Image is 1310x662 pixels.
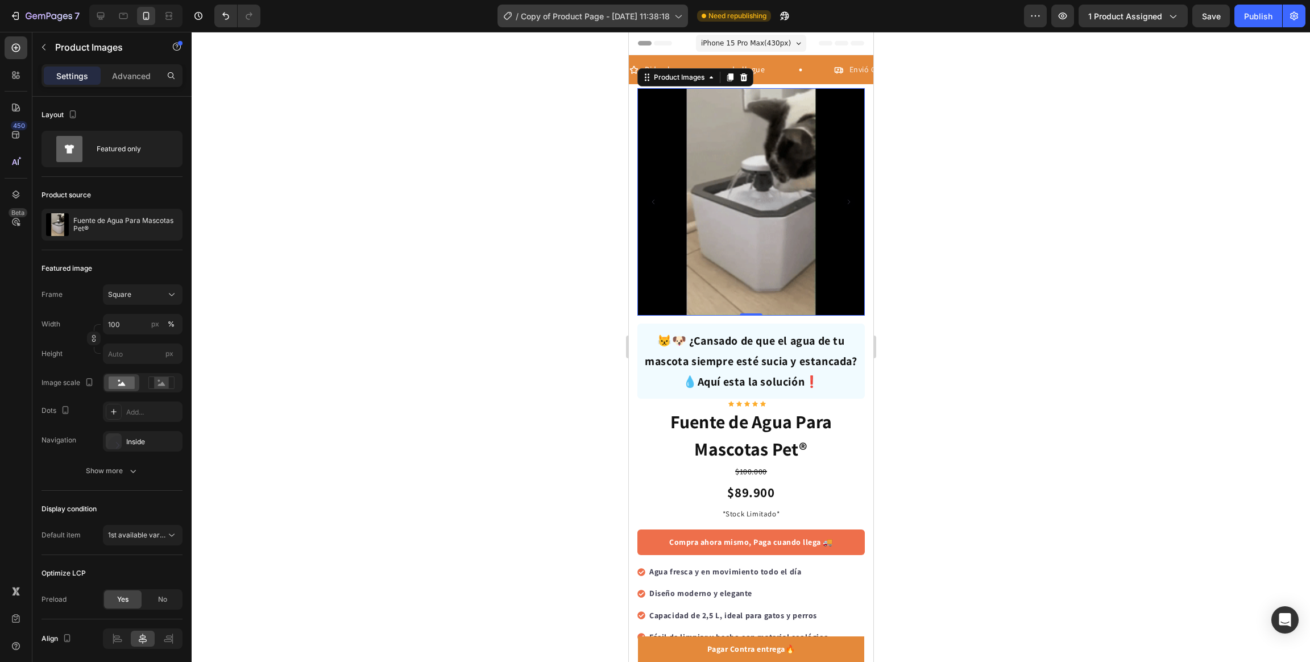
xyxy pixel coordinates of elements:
p: Product Images [55,40,152,54]
div: $89.900 [9,448,236,474]
div: Show more [86,465,139,477]
div: Product source [42,190,91,200]
p: 7 [74,9,80,23]
span: 1 product assigned [1088,10,1162,22]
img: product feature img [46,213,69,236]
p: Pagar Contra entrega🔥 [78,611,167,623]
span: Square [108,289,131,300]
p: Diseño moderno y elegante [20,555,200,569]
button: <p>Pagar Contra entrega🔥</p> [9,605,235,630]
span: Yes [117,594,128,605]
div: Open Intercom Messenger [1271,606,1299,634]
p: *Stock Limitado* [10,475,235,489]
div: Inside [126,437,180,447]
span: 1st available variant [108,531,172,539]
div: Align [42,631,74,647]
button: Compra ahora mismo, Paga cuando llega 🚚 [9,498,236,523]
p: Fuente de Agua Para Mascotas Pet® [73,217,178,233]
button: Show more [42,461,183,481]
label: Width [42,319,60,329]
div: Image scale [42,375,96,391]
div: Add... [126,407,180,417]
input: px [103,344,183,364]
p: Advanced [112,70,151,82]
div: Undo/Redo [214,5,260,27]
div: Rich Text Editor. Editing area: main [14,297,230,361]
button: Carousel Next Arrow [213,163,227,177]
div: Compra ahora mismo, Paga cuando llega 🚚 [40,504,204,516]
div: $100.000 [9,432,236,448]
button: 1st available variant [103,525,183,545]
span: / [516,10,519,22]
button: Carousel Back Arrow [18,163,31,177]
button: % [148,317,162,331]
div: Navigation [42,435,76,445]
div: Featured image [42,263,92,274]
p: Fácil de limpiar y hecho con material ecológico [20,598,200,613]
span: Envió Gratis a todo [GEOGRAPHIC_DATA] [221,32,369,43]
span: Copy of Product Page - [DATE] 11:38:18 [521,10,670,22]
div: % [168,319,175,329]
button: Square [103,284,183,305]
iframe: Design area [629,32,873,662]
span: No [158,594,167,605]
p: 😾🐶 ¿Cansado de que el agua de tu mascota siempre esté sucia y estancada? 💧Aquí esta la solución❗ [15,299,229,360]
button: px [164,317,178,331]
div: Layout [42,107,80,123]
button: 7 [5,5,85,27]
strong: Agua fresca y en movimiento todo el día [20,535,172,545]
div: px [151,319,159,329]
label: Height [42,349,63,359]
p: Capacidad de 2,5 L, ideal para gatos y perros [20,577,200,591]
button: 1 product assigned [1079,5,1188,27]
label: Frame [42,289,63,300]
div: Publish [1244,10,1272,22]
button: Save [1192,5,1230,27]
div: Beta [9,208,27,217]
h1: Fuente de Agua Para Mascotas Pet® [9,375,236,432]
div: Featured only [97,136,166,162]
div: 450 [11,121,27,130]
div: Display condition [42,504,97,514]
div: Dots [42,403,72,419]
button: Publish [1234,5,1282,27]
div: Preload [42,594,67,605]
div: Default item [42,530,81,540]
div: Optimize LCP [42,568,86,578]
div: Product Images [23,40,78,51]
p: Settings [56,70,88,82]
span: px [165,349,173,358]
input: px% [103,314,183,334]
span: Need republishing [708,11,766,21]
span: Save [1202,11,1221,21]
